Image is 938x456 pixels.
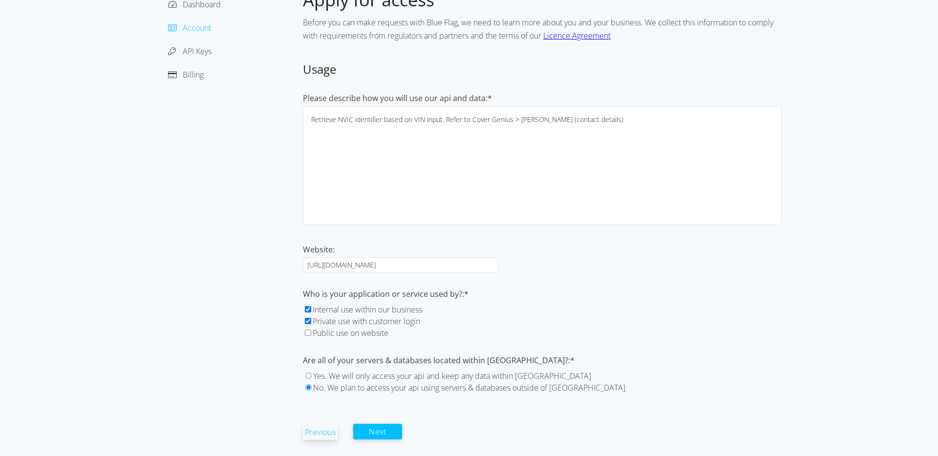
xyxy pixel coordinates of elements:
[303,289,469,299] label: Who is your application or service used by?:*
[313,382,625,393] label: No. We plan to access your api using servers & databases outside of [GEOGRAPHIC_DATA]
[313,371,591,381] label: Yes. We will only access your api and keep any data within [GEOGRAPHIC_DATA]
[543,30,611,41] a: Licence Agreement
[303,244,335,255] label: Website:
[168,22,211,33] a: Account
[313,316,420,327] label: Private use with customer login
[313,328,388,338] label: Public use on website
[303,106,782,225] textarea: Retrieve NVIC identifier based on VIN input. Refer to Cover Genius > [PERSON_NAME] (contact details)
[168,46,212,57] a: API Keys
[183,46,212,57] span: API Keys
[168,69,204,80] a: Billing
[303,355,575,366] label: Are all of your servers & databases located within [GEOGRAPHIC_DATA]?:*
[303,17,773,41] span: Before you can make requests with Blue Flag, we need to learn more about you and your business. W...
[183,69,204,80] span: Billing
[303,61,336,77] span: Usage
[303,93,492,104] label: Please describe how you will use our api and data:*
[313,304,422,315] label: Internal use within our business
[353,424,402,439] button: Next
[303,424,338,440] button: Previous
[183,22,211,33] span: Account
